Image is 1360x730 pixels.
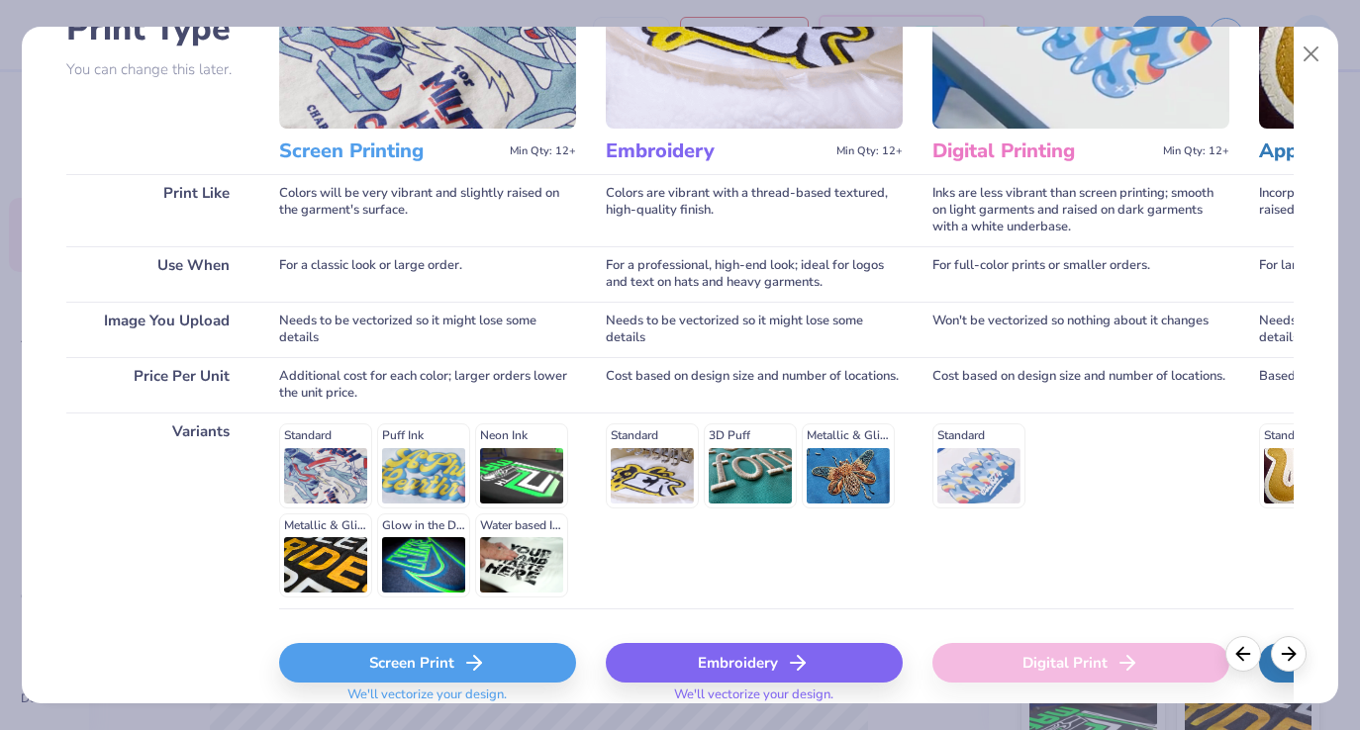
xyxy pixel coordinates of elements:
span: We'll vectorize your design. [340,686,515,715]
h3: Screen Printing [279,138,502,164]
div: Cost based on design size and number of locations. [932,357,1229,412]
div: Won't be vectorized so nothing about it changes [932,302,1229,357]
h3: Digital Printing [932,138,1155,164]
span: Min Qty: 12+ [1163,144,1229,158]
div: Variants [66,412,249,608]
div: Additional cost for each color; larger orders lower the unit price. [279,357,576,412]
div: Print Like [66,174,249,246]
p: You can change this later. [66,61,249,78]
div: Embroidery [606,643,903,683]
button: Close [1293,36,1330,73]
div: For a classic look or large order. [279,246,576,302]
span: Min Qty: 12+ [836,144,903,158]
div: Needs to be vectorized so it might lose some details [606,302,903,357]
div: For a professional, high-end look; ideal for logos and text on hats and heavy garments. [606,246,903,302]
h3: Embroidery [606,138,828,164]
div: Image You Upload [66,302,249,357]
div: Colors will be very vibrant and slightly raised on the garment's surface. [279,174,576,246]
div: Use When [66,246,249,302]
div: Digital Print [932,643,1229,683]
div: For full-color prints or smaller orders. [932,246,1229,302]
div: Screen Print [279,643,576,683]
span: Min Qty: 12+ [510,144,576,158]
div: Colors are vibrant with a thread-based textured, high-quality finish. [606,174,903,246]
div: Inks are less vibrant than screen printing; smooth on light garments and raised on dark garments ... [932,174,1229,246]
div: Price Per Unit [66,357,249,412]
div: Needs to be vectorized so it might lose some details [279,302,576,357]
div: Cost based on design size and number of locations. [606,357,903,412]
span: We'll vectorize your design. [666,686,841,715]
